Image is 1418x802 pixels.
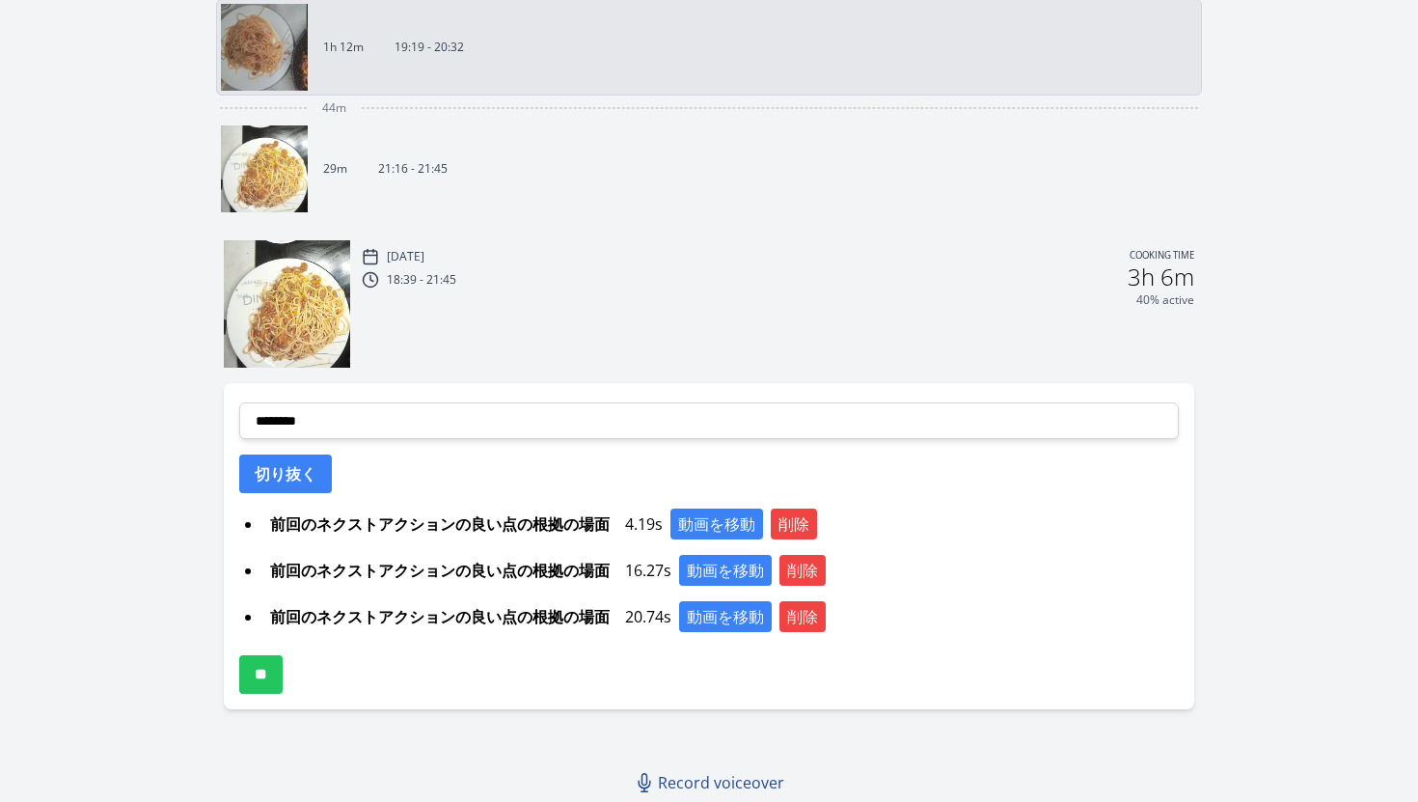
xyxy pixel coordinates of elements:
img: 250808191708_thumb.jpeg [224,240,351,368]
button: 削除 [771,509,817,539]
p: 1h 12m [323,40,364,55]
div: 16.27s [262,555,1180,586]
span: 44m [322,100,346,116]
p: 40% active [1136,292,1194,308]
button: 動画を移動 [670,509,763,539]
h2: 3h 6m [1128,265,1194,289]
span: 前回のネクストアクションの良い点の根拠の場面 [262,601,617,632]
p: Cooking time [1130,248,1194,265]
span: 前回のネクストアクションの良い点の根拠の場面 [262,555,617,586]
button: 動画を移動 [679,555,772,586]
div: 20.74s [262,601,1180,632]
p: 29m [323,161,347,177]
button: 削除 [779,601,826,632]
p: 21:16 - 21:45 [378,161,448,177]
img: 250808191708_thumb.jpeg [221,125,308,212]
img: 250808172013_thumb.jpeg [221,4,308,91]
span: 前回のネクストアクションの良い点の根拠の場面 [262,509,617,539]
span: Record voiceover [658,771,784,794]
button: 切り抜く [239,455,332,493]
p: 19:19 - 20:32 [395,40,464,55]
button: 動画を移動 [679,601,772,632]
div: 4.19s [262,509,1180,539]
p: 18:39 - 21:45 [387,272,456,288]
a: Record voiceover [627,763,796,802]
p: [DATE] [387,249,424,264]
button: 削除 [779,555,826,586]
